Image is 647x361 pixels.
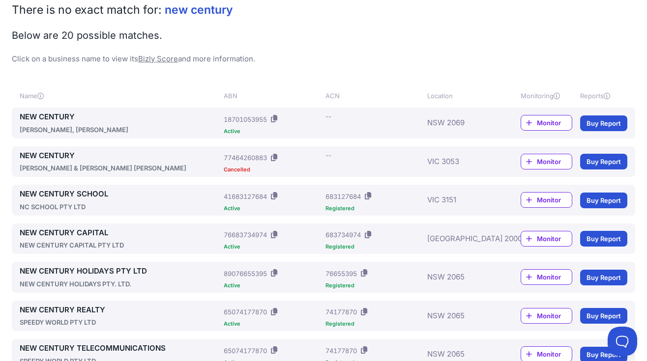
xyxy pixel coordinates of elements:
[224,153,267,163] div: 77464260883
[138,54,178,63] a: Bizly Score
[20,202,220,212] div: NC SCHOOL PTY LTD
[580,270,627,285] a: Buy Report
[580,308,627,324] a: Buy Report
[580,231,627,247] a: Buy Report
[224,206,322,211] div: Active
[20,91,220,101] div: Name
[224,114,267,124] div: 18701053955
[12,54,635,65] p: Click on a business name to view its and more information.
[521,154,572,169] a: Monitor
[521,269,572,285] a: Monitor
[325,230,361,240] div: 683734974
[325,269,357,278] div: 76655395
[224,192,267,201] div: 41683127684
[20,305,220,316] a: NEW CENTURY REALTY
[580,91,627,101] div: Reports
[165,3,233,17] span: new century
[224,244,322,250] div: Active
[224,269,267,278] div: 89076655395
[580,154,627,169] a: Buy Report
[224,283,322,288] div: Active
[325,346,357,356] div: 74177870
[325,307,357,317] div: 74177870
[521,308,572,324] a: Monitor
[427,266,500,289] div: NSW 2065
[537,272,572,282] span: Monitor
[224,129,322,134] div: Active
[20,163,220,173] div: [PERSON_NAME] & [PERSON_NAME] [PERSON_NAME]
[521,91,572,101] div: Monitoring
[20,227,220,239] a: NEW CENTURY CAPITAL
[608,327,637,356] iframe: Toggle Customer Support
[580,115,627,131] a: Buy Report
[12,3,162,17] span: There is no exact match for:
[20,343,220,354] a: NEW CENTURY TELECOMMUNICATIONS
[537,311,572,321] span: Monitor
[427,227,500,250] div: [GEOGRAPHIC_DATA] 2000
[537,349,572,359] span: Monitor
[12,29,162,41] span: Below are 20 possible matches.
[224,346,267,356] div: 65074177870
[20,279,220,289] div: NEW CENTURY HOLIDAYS PTY. LTD.
[537,118,572,128] span: Monitor
[325,91,423,101] div: ACN
[20,317,220,327] div: SPEEDY WORLD PTY LTD
[427,111,500,135] div: NSW 2069
[521,115,572,131] a: Monitor
[20,266,220,277] a: NEW CENTURY HOLIDAYS PTY LTD
[20,150,220,162] a: NEW CENTURY
[537,234,572,244] span: Monitor
[224,91,322,101] div: ABN
[427,91,500,101] div: Location
[224,321,322,327] div: Active
[20,125,220,135] div: [PERSON_NAME], [PERSON_NAME]
[521,231,572,247] a: Monitor
[20,240,220,250] div: NEW CENTURY CAPITAL PTY LTD
[537,157,572,167] span: Monitor
[537,195,572,205] span: Monitor
[224,230,267,240] div: 76683734974
[20,111,220,123] a: NEW CENTURY
[427,305,500,328] div: NSW 2065
[224,307,267,317] div: 65074177870
[325,321,423,327] div: Registered
[325,283,423,288] div: Registered
[325,150,331,160] div: --
[224,167,322,172] div: Cancelled
[325,111,331,121] div: --
[20,189,220,200] a: NEW CENTURY SCHOOL
[427,189,500,212] div: VIC 3151
[580,193,627,208] a: Buy Report
[325,206,423,211] div: Registered
[325,244,423,250] div: Registered
[427,150,500,173] div: VIC 3053
[521,192,572,208] a: Monitor
[325,192,361,201] div: 683127684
